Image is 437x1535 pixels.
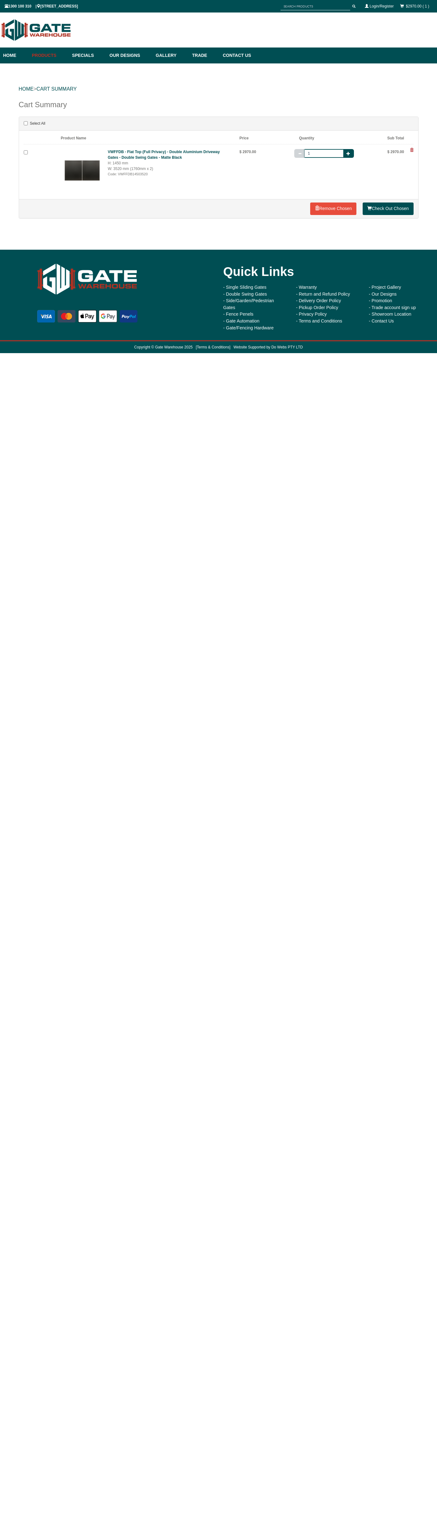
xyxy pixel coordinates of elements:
[223,318,260,323] a: - Gate Automation
[19,86,34,92] a: HOME
[3,47,29,63] a: Home
[223,259,433,284] div: Quick Links
[296,285,317,290] a: - Warranty
[220,47,251,63] a: Contact Us
[223,298,274,310] a: - Side/Garden/Pedestrian Gates
[36,309,139,324] img: payment options
[69,47,107,63] a: Specials
[296,298,341,303] a: - Delivery Order Policy
[19,99,419,117] div: Cart Summary
[296,318,342,323] a: - Terms and Conditions
[153,47,189,63] a: Gallery
[5,4,78,8] span: 1300 100 310 | [STREET_ADDRESS]
[193,345,231,349] span: [ ]
[296,305,338,310] a: - Pickup Order Policy
[223,285,266,290] a: - Single Sliding Gates
[24,120,45,127] label: Select All
[189,47,220,63] a: Trade
[369,305,416,310] a: - Trade account sign up
[296,312,327,317] a: - Privacy Policy
[24,121,28,125] input: Select All
[108,166,226,172] div: W: 3520 mm (1760mm x 2)
[107,47,153,63] a: Our Designs
[19,79,419,99] div: >
[369,298,392,303] a: - Promotion
[369,292,397,297] a: - Our Designs
[387,150,404,154] b: $ 2970.00
[108,150,220,160] a: VWFFDB - Flat Top (Full Privacy) - Double Aluminium Driveway Gates - Double Swing Gates - Matte B...
[61,136,86,140] b: Product Name
[108,160,226,166] div: H: 1450 mm
[406,4,429,8] a: $2970.00 ( 1 )
[223,325,274,330] a: - Gate/Fencing Hardware
[29,47,69,63] a: Products
[310,202,356,215] a: Remove Chosen
[296,292,350,297] a: - Return and Refund Policy
[363,202,413,215] a: Check Out Chosen
[387,136,404,140] b: Sub Total
[36,259,139,299] img: Gate Warehouse
[234,345,303,349] a: Website Supported by Do Webs PTY LTD
[299,136,314,140] b: Quantity
[240,136,249,140] b: Price
[281,2,350,10] input: SEARCH PRODUCTS
[369,318,394,323] a: - Contact Us
[108,172,226,177] div: Code: VWFFDB14503520
[37,86,77,92] a: Cart Summary
[240,150,256,154] b: $ 2970.00
[223,312,254,317] a: - Fence Penels
[369,312,411,317] a: - Showroom Location
[61,149,103,192] img: vwffdb-flat-top-full-privacy-double-aluminium-driveway-gates-double-swing-gates-black-matt-202311...
[223,292,267,297] a: - Double Swing Gates
[369,285,401,290] a: - Project Gallery
[197,345,229,349] a: Terms & Conditions
[370,4,394,8] a: Login/Register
